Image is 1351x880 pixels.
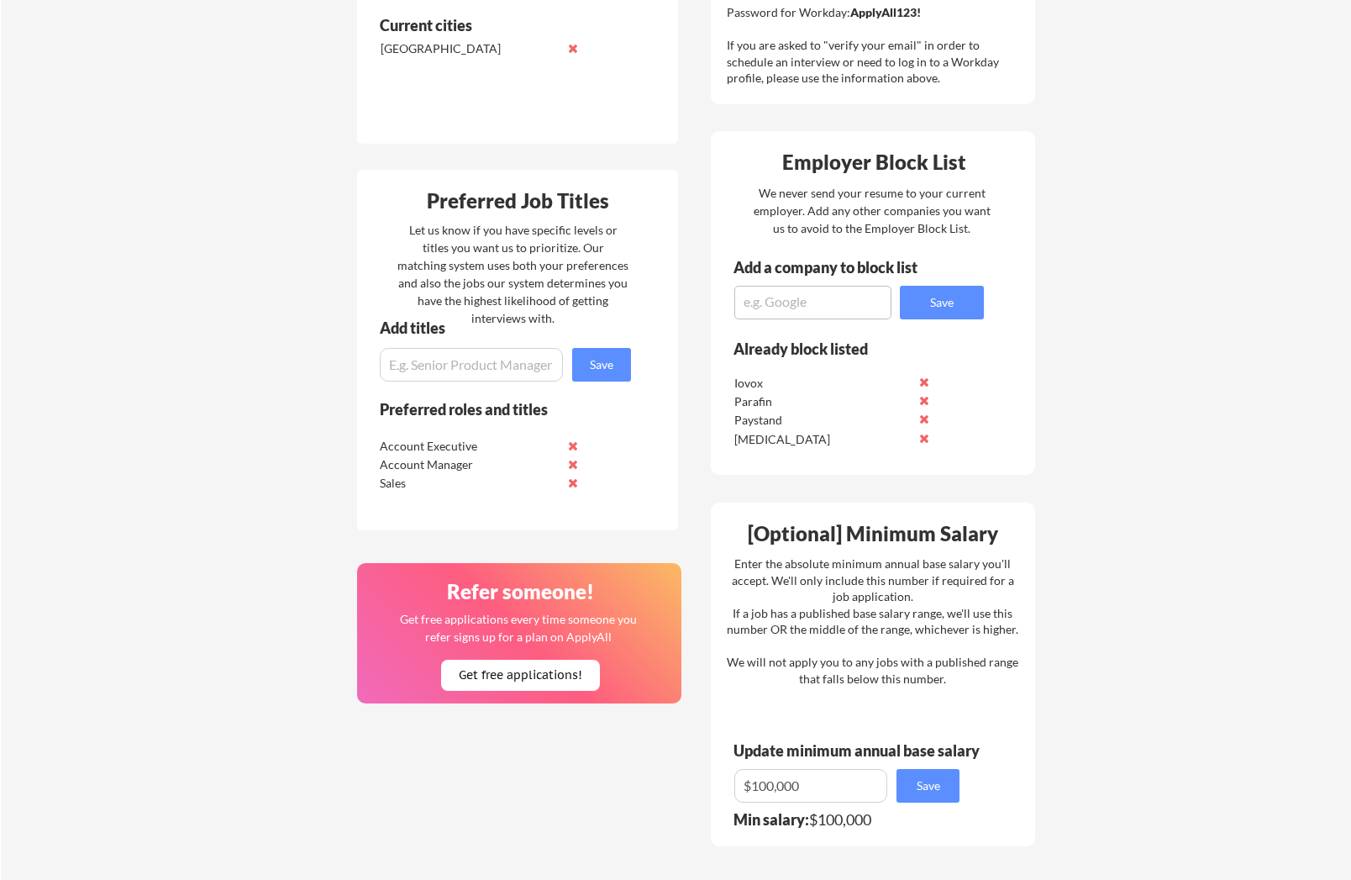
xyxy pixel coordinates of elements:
strong: ApplyAll123! [850,5,921,19]
div: Sales [380,475,557,492]
div: Parafin [734,393,912,410]
strong: Min salary: [733,810,809,829]
div: Get free applications every time someone you refer signs up for a plan on ApplyAll [398,610,638,646]
div: Preferred roles and titles [380,402,608,417]
button: Save [572,348,631,382]
div: Update minimum annual base salary [733,743,986,758]
div: Already block listed [733,341,961,356]
div: Preferred Job Titles [361,191,674,211]
div: [Optional] Minimum Salary [717,524,1029,544]
div: Add a company to block list [733,260,944,275]
button: Save [896,769,959,803]
div: [GEOGRAPHIC_DATA] [381,40,558,57]
button: Get free applications! [441,660,600,691]
div: $100,000 [733,812,970,827]
div: Account Manager [380,456,557,473]
div: Current cities [380,18,612,33]
div: Add titles [380,320,617,335]
div: Iovox [734,375,912,392]
div: Enter the absolute minimum annual base salary you'll accept. We'll only include this number if re... [727,556,1018,688]
div: [MEDICAL_DATA] [734,431,912,448]
div: We never send your resume to your current employer. Add any other companies you want us to avoid ... [752,184,991,237]
div: Let us know if you have specific levels or titles you want us to prioritize. Our matching system ... [397,221,628,327]
button: Save [900,286,984,319]
input: E.g. $100,000 [734,769,887,803]
input: E.g. Senior Product Manager [380,348,563,382]
div: Paystand [734,412,912,429]
div: Employer Block List [718,152,1030,172]
div: Refer someone! [364,582,676,602]
div: Account Executive [380,438,557,455]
